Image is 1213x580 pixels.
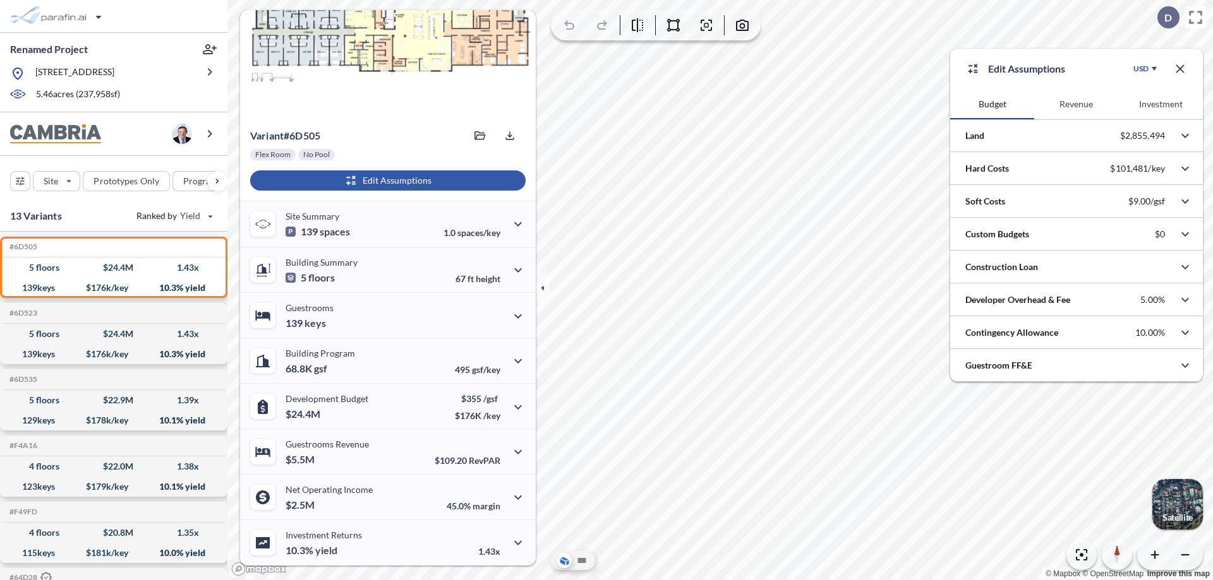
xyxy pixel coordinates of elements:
span: ft [468,273,474,284]
button: Prototypes Only [83,171,170,191]
p: $2,855,494 [1120,130,1165,141]
p: $101,481/key [1110,163,1165,174]
p: Building Program [286,348,355,358]
p: 10.00% [1135,327,1165,338]
p: 5.46 acres ( 237,958 sf) [36,88,120,102]
h5: Click to copy the code [7,441,37,450]
p: $0 [1155,228,1165,240]
span: RevPAR [469,455,500,466]
p: Hard Costs [965,162,1009,175]
p: Custom Budgets [965,228,1029,240]
p: $109.20 [435,455,500,466]
p: No Pool [303,150,330,160]
img: BrandImage [10,124,101,144]
p: Investment Returns [286,530,362,540]
p: Satellite [1162,512,1193,523]
button: Ranked by Yield [126,206,221,226]
p: Prototypes Only [94,175,159,187]
div: USD [1133,64,1149,74]
span: margin [473,500,500,511]
p: Guestroom FF&E [965,359,1032,372]
button: Aerial View [557,553,572,568]
p: Program [183,175,219,187]
p: Guestrooms [286,302,334,313]
span: floors [308,271,335,284]
p: Contingency Allowance [965,326,1058,339]
p: D [1164,12,1172,23]
p: 139 [286,317,326,329]
p: Land [965,129,984,142]
p: 495 [455,364,500,375]
h5: Click to copy the code [7,507,37,516]
p: 67 [456,273,500,284]
p: 45.0% [447,500,500,511]
p: 139 [286,225,350,238]
span: /gsf [483,393,498,404]
p: 68.8K [286,362,327,375]
button: Site Plan [574,553,589,568]
a: Improve this map [1147,569,1210,578]
span: /key [483,410,500,421]
button: Program [172,171,241,191]
button: Investment [1119,89,1203,119]
p: $5.5M [286,453,317,466]
p: 10.3% [286,544,337,557]
button: Edit Assumptions [250,170,526,191]
p: $176K [455,410,500,421]
p: Net Operating Income [286,484,373,495]
span: spaces [320,225,350,238]
p: 1.43x [478,546,500,557]
span: gsf/key [472,364,500,375]
p: Site [44,175,58,187]
img: user logo [172,124,192,144]
p: 1.0 [444,227,500,238]
a: Mapbox [1046,569,1080,578]
p: Building Summary [286,257,358,268]
button: Revenue [1034,89,1118,119]
span: gsf [314,362,327,375]
p: Construction Loan [965,261,1038,273]
p: Flex Room [255,150,291,160]
p: # 6d505 [250,129,320,142]
p: [STREET_ADDRESS] [35,66,114,81]
h5: Click to copy the code [7,242,37,251]
span: Variant [250,129,284,141]
p: 5 [286,271,335,284]
span: keys [305,317,326,329]
button: Budget [950,89,1034,119]
a: OpenStreetMap [1082,569,1144,578]
span: yield [315,544,337,557]
p: $9.00/gsf [1128,196,1165,207]
h5: Click to copy the code [7,309,37,317]
p: $355 [455,393,500,404]
p: Soft Costs [965,195,1005,208]
a: Mapbox homepage [231,562,287,576]
span: spaces/key [457,227,500,238]
p: Renamed Project [10,42,88,56]
p: Developer Overhead & Fee [965,293,1070,306]
p: $24.4M [286,408,322,420]
h5: Click to copy the code [7,375,37,384]
p: 13 Variants [10,208,62,223]
button: Site [33,171,80,191]
p: Site Summary [286,211,339,222]
p: Edit Assumptions [988,61,1065,76]
span: height [476,273,500,284]
p: $2.5M [286,499,317,511]
p: Guestrooms Revenue [286,439,369,449]
span: Yield [180,210,201,222]
button: Switcher ImageSatellite [1152,479,1203,530]
p: 5.00% [1140,294,1165,305]
p: Development Budget [286,393,368,404]
img: Switcher Image [1152,479,1203,530]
